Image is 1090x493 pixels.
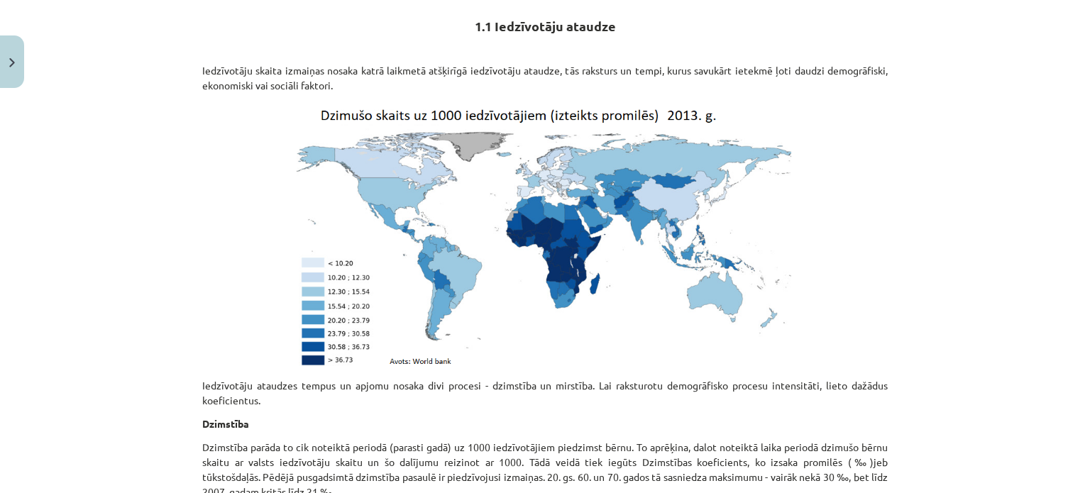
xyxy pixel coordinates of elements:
[202,63,888,93] p: Iedzīvotāju skaita izmaiņas nosaka katrā laikmetā atšķirīgā iedzīvotāju ataudze, tās raksturs un ...
[202,417,249,430] strong: Dzimstība
[202,378,888,408] p: Iedzīvotāju ataudzes tempus un apjomu nosaka divi procesi - dzimstība un mirstība. Lai raksturotu...
[9,58,15,67] img: icon-close-lesson-0947bae3869378f0d4975bcd49f059093ad1ed9edebbc8119c70593378902aed.svg
[475,18,616,34] strong: 1.1 Iedzīvotāju ataudze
